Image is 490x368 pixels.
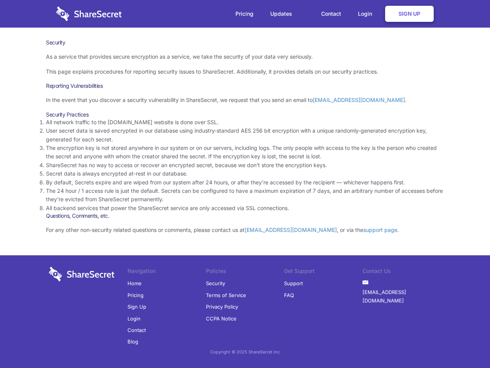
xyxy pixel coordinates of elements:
[206,278,225,289] a: Security
[284,267,363,278] li: Get Support
[46,161,444,169] li: ShareSecret has no way to access or recover an encrypted secret, because we don’t store the encry...
[284,289,294,301] a: FAQ
[46,118,444,127] li: All network traffic to the [DOMAIN_NAME] website is done over SSL.
[46,204,444,212] li: All backend services that power the ShareSecret service are only accessed via SSL connections.
[46,39,444,46] h1: Security
[314,2,349,26] a: Contact
[46,111,444,118] h3: Security Practices
[127,301,146,312] a: Sign Up
[46,67,444,76] p: This page explains procedures for reporting security issues to ShareSecret. Additionally, it prov...
[127,324,146,336] a: Contact
[46,212,444,219] h3: Questions, Comments, etc.
[127,289,144,301] a: Pricing
[127,267,206,278] li: Navigation
[46,127,444,144] li: User secret data is saved encrypted in our database using industry-standard AES 256 bit encryptio...
[284,278,303,289] a: Support
[206,289,246,301] a: Terms of Service
[127,336,138,347] a: Blog
[228,2,261,26] a: Pricing
[56,7,122,21] img: logo-wordmark-white-trans-d4663122ce5f474addd5e946df7df03e33cb6a1c49d2221995e7729f52c070b2.svg
[206,313,237,324] a: CCPA Notice
[46,178,444,187] li: By default, Secrets expire and are wiped from our system after 24 hours, or after they’re accesse...
[313,97,405,103] a: [EMAIL_ADDRESS][DOMAIN_NAME]
[49,267,114,281] img: logo-wordmark-white-trans-d4663122ce5f474addd5e946df7df03e33cb6a1c49d2221995e7729f52c070b2.svg
[46,96,444,104] p: In the event that you discover a security vulnerability in ShareSecret, we request that you send ...
[206,301,238,312] a: Privacy Policy
[127,313,140,324] a: Login
[127,278,142,289] a: Home
[350,2,384,26] a: Login
[46,82,444,89] h3: Reporting Vulnerabilities
[245,227,337,233] a: [EMAIL_ADDRESS][DOMAIN_NAME]
[363,227,397,233] a: support page
[385,6,434,22] a: Sign Up
[206,267,284,278] li: Policies
[363,267,441,278] li: Contact Us
[46,187,444,204] li: The 24 hour / 1 access rule is just the default. Secrets can be configured to have a maximum expi...
[46,169,444,178] li: Secret data is always encrypted at-rest in our database.
[363,286,441,307] a: [EMAIL_ADDRESS][DOMAIN_NAME]
[46,53,444,61] p: As a service that provides secure encryption as a service, we take the security of your data very...
[46,144,444,161] li: The encryption key is not stored anywhere in our system or on our servers, including logs. The on...
[46,226,444,234] p: For any other non-security related questions or comments, please contact us at , or via the .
